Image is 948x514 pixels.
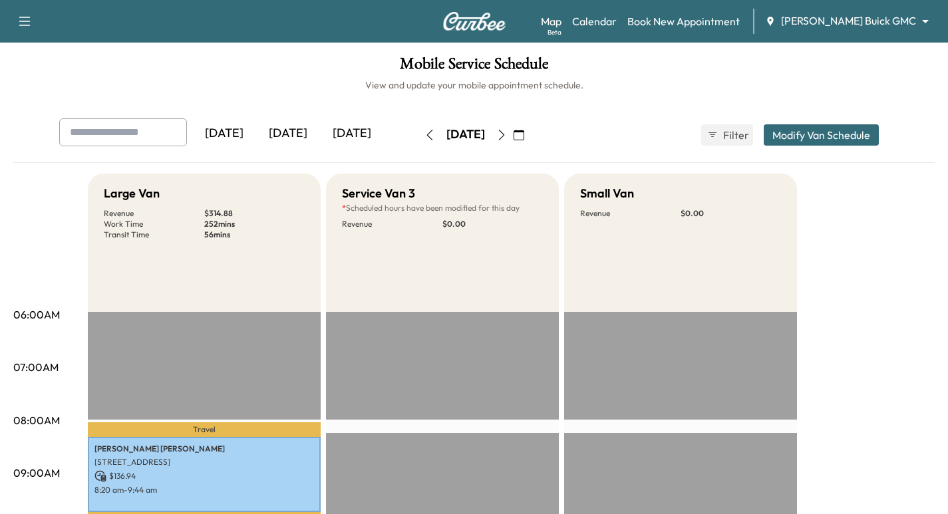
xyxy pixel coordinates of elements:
[681,208,781,219] p: $ 0.00
[342,219,442,229] p: Revenue
[13,465,60,481] p: 09:00AM
[13,307,60,322] p: 06:00AM
[446,126,485,143] div: [DATE]
[88,422,321,437] p: Travel
[541,13,561,29] a: MapBeta
[442,12,506,31] img: Curbee Logo
[13,412,60,428] p: 08:00AM
[723,127,747,143] span: Filter
[781,13,916,29] span: [PERSON_NAME] Buick GMC
[627,13,740,29] a: Book New Appointment
[104,219,204,229] p: Work Time
[104,229,204,240] p: Transit Time
[13,359,59,375] p: 07:00AM
[94,457,314,467] p: [STREET_ADDRESS]
[104,184,160,203] h5: Large Van
[342,203,543,213] p: Scheduled hours have been modified for this day
[94,485,314,495] p: 8:20 am - 9:44 am
[320,118,384,149] div: [DATE]
[204,229,305,240] p: 56 mins
[442,219,543,229] p: $ 0.00
[256,118,320,149] div: [DATE]
[342,184,415,203] h5: Service Van 3
[580,208,681,219] p: Revenue
[192,118,256,149] div: [DATE]
[13,78,935,92] h6: View and update your mobile appointment schedule.
[13,56,935,78] h1: Mobile Service Schedule
[548,27,561,37] div: Beta
[580,184,634,203] h5: Small Van
[204,208,305,219] p: $ 314.88
[764,124,879,146] button: Modify Van Schedule
[701,124,753,146] button: Filter
[572,13,617,29] a: Calendar
[94,444,314,454] p: [PERSON_NAME] [PERSON_NAME]
[204,219,305,229] p: 252 mins
[94,470,314,482] p: $ 136.94
[104,208,204,219] p: Revenue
